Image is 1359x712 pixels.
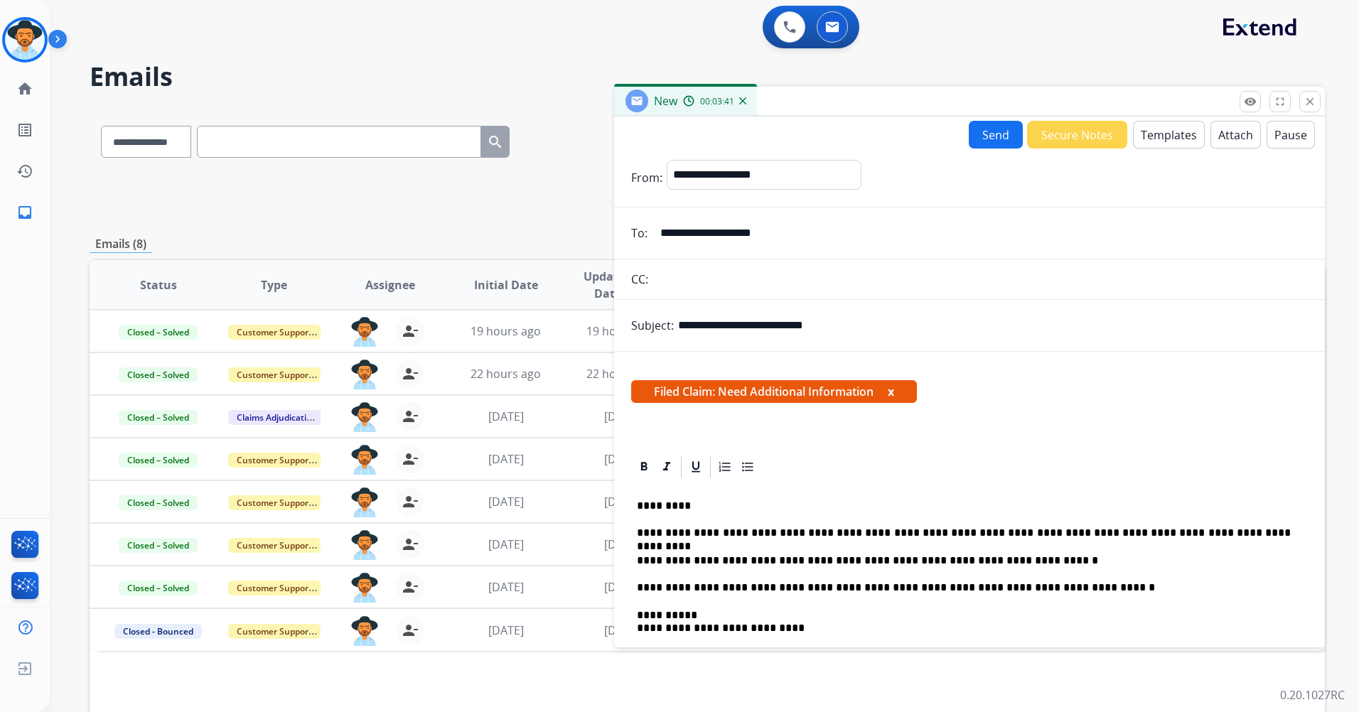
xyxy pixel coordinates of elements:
mat-icon: person_remove [402,408,419,425]
button: Secure Notes [1027,121,1127,149]
span: Customer Support [228,453,321,468]
p: To: [631,225,648,242]
span: Closed - Bounced [114,624,202,639]
mat-icon: person_remove [402,323,419,340]
span: [DATE] [488,409,524,424]
span: Status [140,276,177,293]
mat-icon: person_remove [402,536,419,553]
mat-icon: person_remove [402,578,419,595]
div: Ordered List [714,456,736,478]
span: Closed – Solved [119,325,198,340]
span: Closed – Solved [119,410,198,425]
button: Pause [1267,121,1315,149]
span: Customer Support [228,624,321,639]
span: Customer Support [228,538,321,553]
span: 22 hours ago [586,366,657,382]
span: Type [261,276,287,293]
mat-icon: home [16,80,33,97]
mat-icon: person_remove [402,622,419,639]
p: Subject: [631,317,674,334]
span: [DATE] [604,494,640,509]
span: [DATE] [488,622,524,638]
div: Bullet List [737,456,758,478]
span: Customer Support [228,325,321,340]
span: 19 hours ago [586,323,657,339]
mat-icon: search [487,134,504,151]
img: agent-avatar [350,487,379,517]
span: Customer Support [228,495,321,510]
span: Claims Adjudication [228,410,326,425]
span: [DATE] [604,409,640,424]
mat-icon: person_remove [402,451,419,468]
p: CC: [631,271,648,288]
img: avatar [5,20,45,60]
div: Bold [633,456,655,478]
img: agent-avatar [350,445,379,475]
span: [DATE] [488,579,524,595]
span: Customer Support [228,367,321,382]
span: [DATE] [604,536,640,552]
span: Customer Support [228,581,321,595]
span: New [654,93,677,109]
span: [DATE] [488,536,524,552]
img: agent-avatar [350,402,379,432]
span: [DATE] [488,494,524,509]
span: Closed – Solved [119,453,198,468]
span: [DATE] [604,622,640,638]
img: agent-avatar [350,530,379,560]
span: [DATE] [604,579,640,595]
span: Closed – Solved [119,495,198,510]
mat-icon: person_remove [402,365,419,382]
div: Italic [656,456,677,478]
mat-icon: inbox [16,204,33,221]
mat-icon: remove_red_eye [1244,95,1257,108]
span: Closed – Solved [119,581,198,595]
button: Templates [1133,121,1205,149]
button: x [888,383,894,400]
p: Emails (8) [90,235,152,253]
h2: Emails [90,63,1325,91]
img: agent-avatar [350,573,379,603]
button: Send [969,121,1023,149]
span: [DATE] [488,451,524,467]
button: Attach [1210,121,1261,149]
mat-icon: close [1304,95,1316,108]
img: agent-avatar [350,616,379,646]
span: 00:03:41 [700,96,734,107]
mat-icon: fullscreen [1274,95,1287,108]
span: Updated Date [576,268,640,302]
span: [DATE] [604,451,640,467]
img: agent-avatar [350,317,379,347]
p: 0.20.1027RC [1280,686,1345,703]
span: 19 hours ago [471,323,541,339]
mat-icon: list_alt [16,122,33,139]
p: From: [631,169,662,186]
span: 22 hours ago [471,366,541,382]
mat-icon: history [16,163,33,180]
img: agent-avatar [350,360,379,389]
span: Initial Date [474,276,538,293]
span: Filed Claim: Need Additional Information [631,380,917,403]
span: Closed – Solved [119,538,198,553]
div: Underline [685,456,707,478]
span: Assignee [365,276,415,293]
mat-icon: person_remove [402,493,419,510]
span: Closed – Solved [119,367,198,382]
